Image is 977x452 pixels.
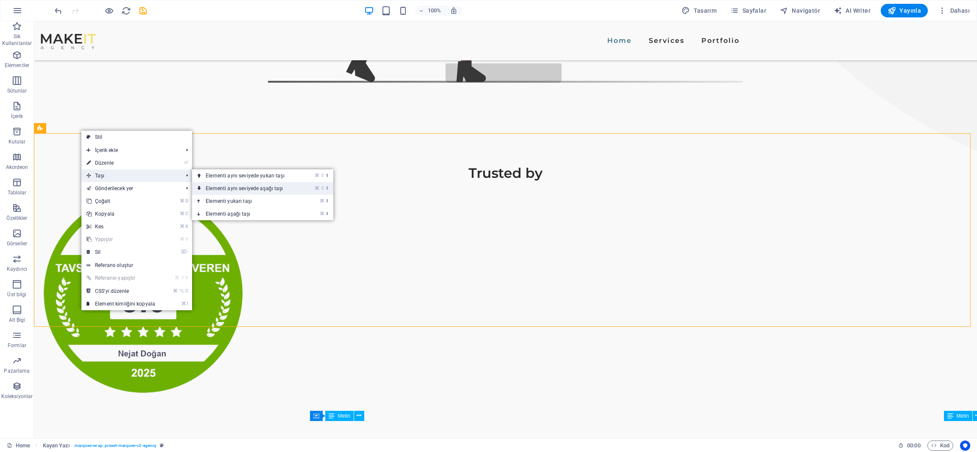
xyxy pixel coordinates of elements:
[315,185,319,191] i: ⌘
[180,224,184,229] i: ⌘
[184,160,188,166] i: ⏎
[957,413,969,418] span: Metin
[415,6,445,16] button: 100%
[678,4,720,17] button: Tasarım
[9,317,25,323] p: Alt Bigi
[780,6,820,15] span: Navigatör
[43,441,70,451] span: Seçmek için tıkla. Düzenlemek için çift tıkla
[927,441,953,451] button: Kod
[192,208,301,220] a: ⌘⬇Elementi aşağı taşı
[4,368,30,374] p: Pazarlama
[160,443,164,448] i: Bu element, özelleştirilebilir bir ön ayar
[6,215,27,222] p: Özellikler
[81,182,179,195] a: Gönderilecek yer
[180,198,184,204] i: ⌘
[935,4,973,17] button: Dahası
[913,442,914,449] span: :
[338,413,350,418] span: Metin
[181,249,188,255] i: ⌦
[7,291,26,298] p: Üst bilgi
[81,220,160,233] a: ⌘XKes
[315,173,319,178] i: ⌘
[185,275,188,281] i: V
[7,87,27,94] p: Sütunlar
[81,131,192,143] a: Stil
[931,441,949,451] span: Kod
[185,211,188,216] i: C
[81,195,160,208] a: ⌘DÇoğalt
[1,393,33,400] p: Koleksiyonlar
[175,275,179,281] i: ⌘
[8,189,27,196] p: Tablolar
[727,4,770,17] button: Sayfalar
[325,173,329,178] i: ⬆
[881,4,928,17] button: Yayınla
[776,4,823,17] button: Navigatör
[138,6,148,16] i: Kaydet (Ctrl+S)
[321,185,324,191] i: ⇧
[180,236,184,242] i: ⌘
[325,185,329,191] i: ⬇
[11,113,23,120] p: İçerik
[428,6,441,16] h6: 100%
[81,233,160,246] a: ⌘VYapıştır
[179,288,184,294] i: ⌥
[81,272,160,284] a: ⌘⇧VReferansı yapıştır
[181,301,186,306] i: ⌘
[960,441,970,451] button: Usercentrics
[192,182,301,195] a: ⌘⇧⬇Elementi aynı seviyede aşağı taşı
[81,169,179,182] span: Taşı
[938,6,970,15] span: Dahası
[320,211,324,216] i: ⌘
[320,198,324,204] i: ⌘
[681,6,717,15] span: Tasarım
[450,7,458,14] i: Yeniden boyutlandırmada yakınlaştırma düzeyini seçilen cihaza uyacak şekilde otomatik olarak ayarla.
[181,275,184,281] i: ⇧
[81,259,192,272] a: Referans oluştur
[185,198,188,204] i: D
[173,288,178,294] i: ⌘
[81,285,160,298] a: ⌘⌥CCSS'yi düzenle
[5,62,29,69] p: Elementler
[53,6,63,16] i: Geri al: Elementleri taşı (Ctrl+Z)
[8,138,26,145] p: Kutular
[185,288,188,294] i: C
[81,298,160,310] a: ⌘IElement kimliğini kopyala
[81,144,179,157] span: İçerik ekle
[81,208,160,220] a: ⌘CKopyala
[325,211,329,216] i: ⬇
[43,441,164,451] nav: breadcrumb
[730,6,766,15] span: Sayfalar
[185,236,188,242] i: V
[81,246,160,258] a: ⌦Sil
[180,211,184,216] i: ⌘
[104,6,114,16] button: Ön izleme modundan çıkıp düzenlemeye devam etmek için buraya tıklayın
[192,195,301,208] a: ⌘⬆Elementi yukarı taşı
[7,240,27,247] p: Görseller
[325,198,329,204] i: ⬆
[185,224,188,229] i: X
[830,4,874,17] button: AI Writer
[6,164,28,171] p: Akordeon
[7,441,30,451] a: Seçimi iptal etmek için tıkla. Sayfaları açmak için çift tıkla
[192,169,301,182] a: ⌘⇧⬆Elementi aynı seviyede yukarı taşı
[121,6,131,16] button: reload
[8,342,26,349] p: Formlar
[321,173,324,178] i: ⇧
[73,441,157,451] span: . marquee-wrap .preset-marquee-v2-agency
[53,6,63,16] button: undo
[138,6,148,16] button: save
[907,441,920,451] span: 00 00
[187,301,188,306] i: I
[121,6,131,16] i: Sayfayı yeniden yükleyin
[834,6,871,15] span: AI Writer
[898,441,921,451] h6: Oturum süresi
[888,6,921,15] span: Yayınla
[7,266,27,272] p: Kaydırıcı
[81,157,160,169] a: ⏎Düzenle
